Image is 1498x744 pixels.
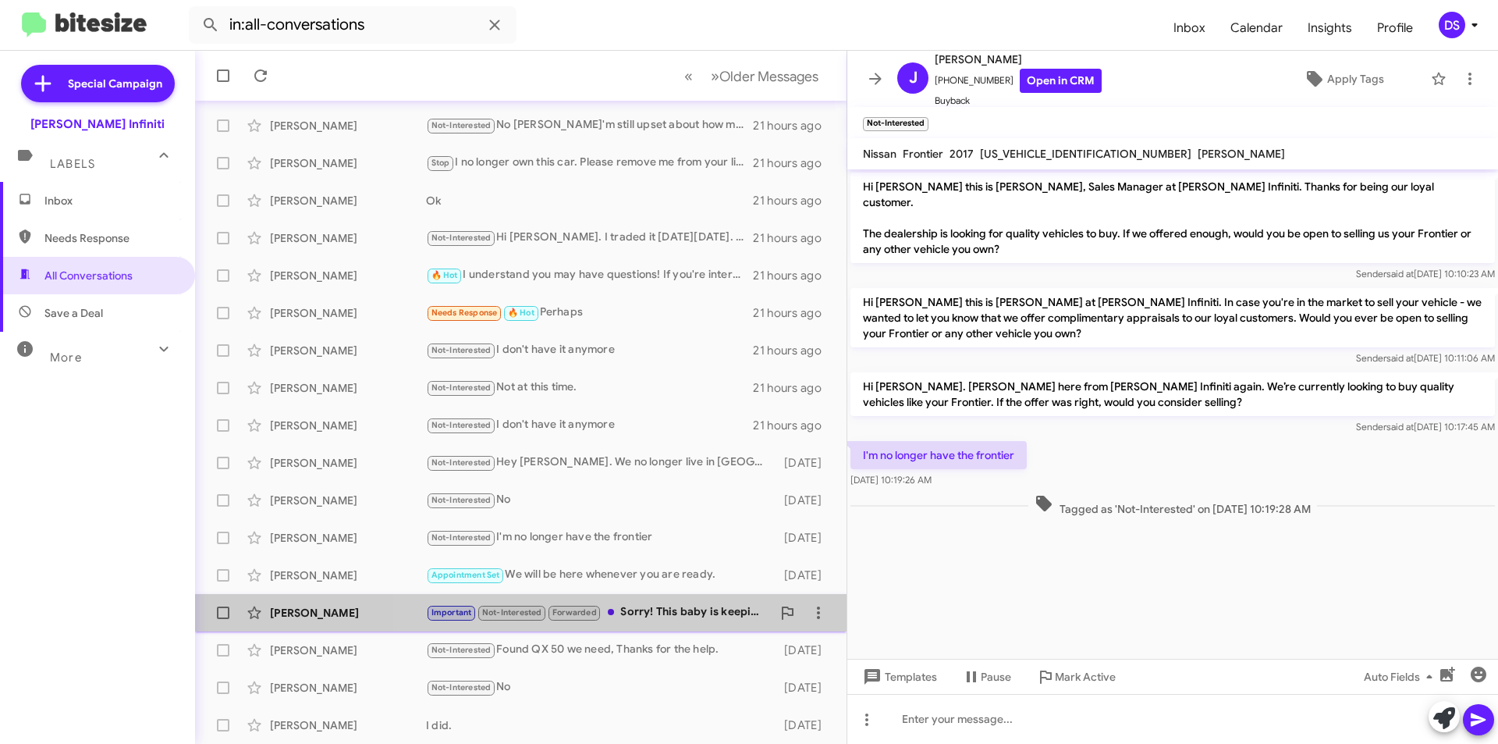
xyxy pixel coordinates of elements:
[270,605,426,621] div: [PERSON_NAME]
[753,268,834,283] div: 21 hours ago
[1439,12,1465,38] div: DS
[270,268,426,283] div: [PERSON_NAME]
[1356,352,1495,364] span: Sender [DATE] 10:11:06 AM
[431,570,500,580] span: Appointment Set
[270,643,426,658] div: [PERSON_NAME]
[44,268,133,283] span: All Conversations
[676,60,828,92] nav: Page navigation example
[1263,65,1423,93] button: Apply Tags
[431,158,450,168] span: Stop
[935,50,1102,69] span: [PERSON_NAME]
[426,193,753,208] div: Ok
[1365,5,1425,51] a: Profile
[1386,352,1414,364] span: said at
[1028,494,1317,517] span: Tagged as 'Not-Interested' on [DATE] 10:19:28 AM
[426,603,772,621] div: Sorry! This baby is keeping me busy. Milage is 81600
[1218,5,1295,51] span: Calendar
[847,663,950,691] button: Templates
[903,147,943,161] span: Frontier
[776,493,834,508] div: [DATE]
[270,680,426,696] div: [PERSON_NAME]
[431,308,498,318] span: Needs Response
[935,69,1102,93] span: [PHONE_NUMBER]
[753,230,834,246] div: 21 hours ago
[776,680,834,696] div: [DATE]
[950,663,1024,691] button: Pause
[711,66,719,86] span: »
[426,717,776,733] div: I did.
[50,157,95,171] span: Labels
[1386,421,1414,433] span: said at
[426,341,753,359] div: I don't have it anymore
[508,308,534,318] span: 🔥 Hot
[850,474,932,486] span: [DATE] 10:19:26 AM
[935,93,1102,109] span: Buyback
[426,454,776,472] div: Hey [PERSON_NAME]. We no longer live in [GEOGRAPHIC_DATA]. Moved to [GEOGRAPHIC_DATA] [US_STATE] ...
[1055,663,1116,691] span: Mark Active
[44,305,103,321] span: Save a Deal
[753,155,834,171] div: 21 hours ago
[1364,663,1439,691] span: Auto Fields
[44,230,177,246] span: Needs Response
[753,193,834,208] div: 21 hours ago
[431,495,492,505] span: Not-Interested
[426,491,776,509] div: No
[431,682,492,692] span: Not-Interested
[270,118,426,133] div: [PERSON_NAME]
[850,441,1027,469] p: I'm no longer have the frontier
[548,606,600,621] span: Forwarded
[30,116,165,132] div: [PERSON_NAME] Infiniti
[270,530,426,546] div: [PERSON_NAME]
[270,305,426,321] div: [PERSON_NAME]
[68,76,162,91] span: Special Campaign
[426,116,753,134] div: No [PERSON_NAME]'m still upset about how my wife's new SUV Infiniti q60 went in for a service wen...
[1356,421,1495,433] span: Sender [DATE] 10:17:45 AM
[719,68,818,85] span: Older Messages
[270,455,426,471] div: [PERSON_NAME]
[675,60,702,92] button: Previous
[431,233,492,243] span: Not-Interested
[270,493,426,508] div: [PERSON_NAME]
[270,717,426,733] div: [PERSON_NAME]
[753,418,834,433] div: 21 hours ago
[270,380,426,396] div: [PERSON_NAME]
[426,379,753,397] div: Not at this time.
[1161,5,1218,51] a: Inbox
[980,147,1191,161] span: [US_VEHICLE_IDENTIFICATION_NUMBER]
[482,607,542,618] span: Not-Interested
[426,229,753,247] div: Hi [PERSON_NAME]. I traded it [DATE][DATE]. No plans to sell anything soon.
[426,566,776,584] div: We will be here whenever you are ready.
[1386,268,1414,279] span: said at
[753,380,834,396] div: 21 hours ago
[1024,663,1128,691] button: Mark Active
[431,420,492,430] span: Not-Interested
[270,418,426,433] div: [PERSON_NAME]
[1198,147,1285,161] span: [PERSON_NAME]
[44,193,177,208] span: Inbox
[270,193,426,208] div: [PERSON_NAME]
[753,343,834,358] div: 21 hours ago
[426,529,776,546] div: I'm no longer have the frontier
[431,607,472,618] span: Important
[1351,663,1451,691] button: Auto Fields
[21,65,175,102] a: Special Campaign
[776,568,834,583] div: [DATE]
[850,288,1495,347] p: Hi [PERSON_NAME] this is [PERSON_NAME] at [PERSON_NAME] Infiniti. In case you're in the market to...
[1425,12,1481,38] button: DS
[50,351,82,365] span: More
[1295,5,1365,51] a: Insights
[431,345,492,355] span: Not-Interested
[1327,65,1384,93] span: Apply Tags
[776,717,834,733] div: [DATE]
[863,147,896,161] span: Nissan
[1356,268,1495,279] span: Sender [DATE] 10:10:23 AM
[753,305,834,321] div: 21 hours ago
[950,147,974,161] span: 2017
[684,66,693,86] span: «
[863,117,928,131] small: Not-Interested
[270,343,426,358] div: [PERSON_NAME]
[431,532,492,543] span: Not-Interested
